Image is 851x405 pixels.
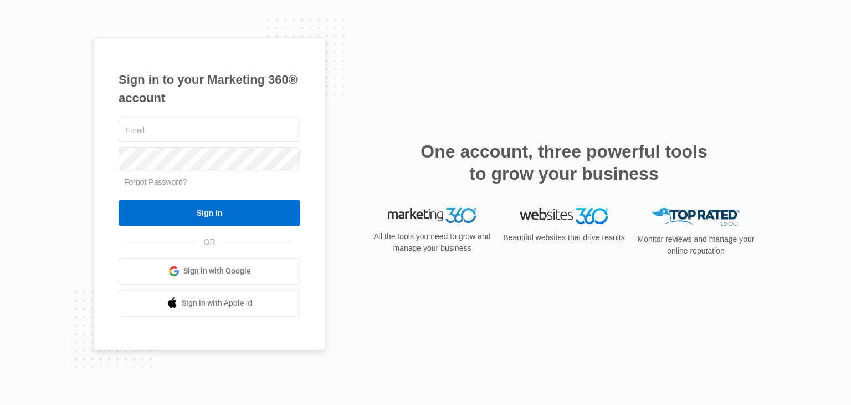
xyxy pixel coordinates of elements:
p: Monitor reviews and manage your online reputation [634,234,758,257]
input: Email [119,119,300,142]
h2: One account, three powerful tools to grow your business [417,140,711,185]
p: All the tools you need to grow and manage your business [370,231,494,254]
span: Sign in with Google [183,265,251,277]
span: Sign in with Apple Id [182,297,253,309]
p: Beautiful websites that drive results [502,232,626,244]
img: Websites 360 [520,208,608,224]
img: Top Rated Local [652,208,740,226]
img: Marketing 360 [388,208,476,224]
span: OR [196,236,223,248]
a: Sign in with Google [119,258,300,285]
input: Sign In [119,200,300,226]
a: Sign in with Apple Id [119,290,300,317]
h1: Sign in to your Marketing 360® account [119,70,300,107]
a: Forgot Password? [124,178,187,186]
